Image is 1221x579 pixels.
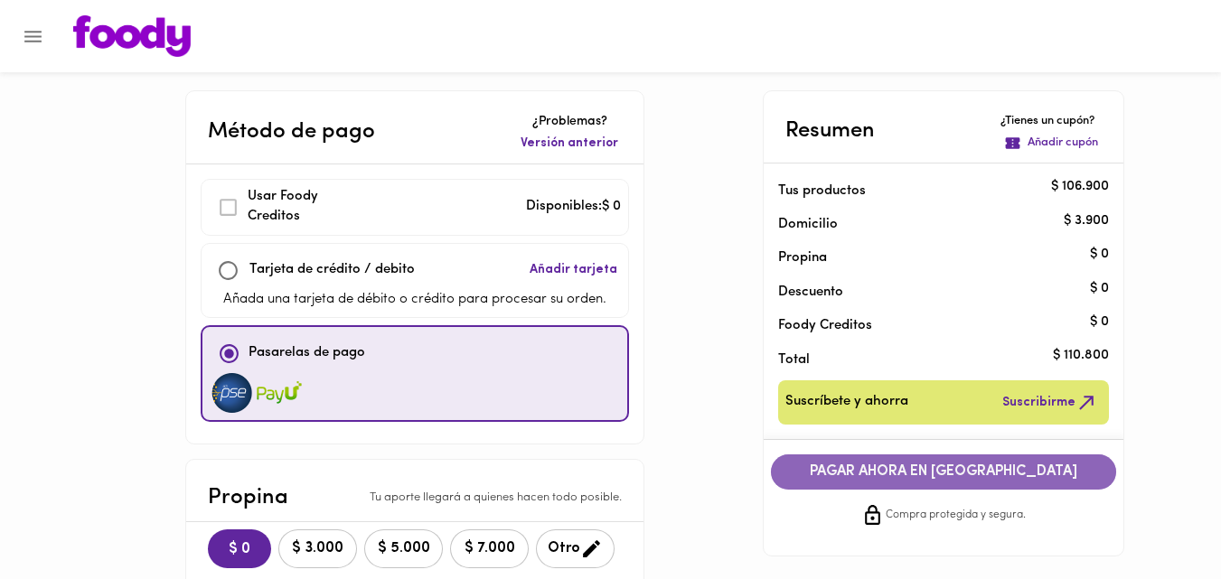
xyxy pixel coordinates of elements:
[517,131,622,156] button: Versión anterior
[208,116,375,148] p: Método de pago
[73,15,191,57] img: logo.png
[1051,178,1109,197] p: $ 106.900
[1000,131,1102,155] button: Añadir cupón
[778,316,1080,335] p: Foody Creditos
[1053,347,1109,366] p: $ 110.800
[462,540,517,557] span: $ 7.000
[1000,113,1102,130] p: ¿Tienes un cupón?
[521,135,618,153] span: Versión anterior
[530,261,617,279] span: Añadir tarjeta
[364,529,443,568] button: $ 5.000
[778,248,1080,267] p: Propina
[290,540,345,557] span: $ 3.000
[208,481,288,514] p: Propina
[548,537,603,560] span: Otro
[450,529,529,568] button: $ 7.000
[208,529,271,568] button: $ 0
[778,182,1080,201] p: Tus productos
[11,14,55,59] button: Menu
[249,343,365,364] p: Pasarelas de pago
[886,507,1026,525] span: Compra protegida y segura.
[257,373,302,413] img: visa
[778,283,843,302] p: Descuento
[785,391,908,414] span: Suscríbete y ahorra
[536,529,615,568] button: Otro
[526,197,621,218] p: Disponibles: $ 0
[785,115,875,147] p: Resumen
[222,541,257,558] span: $ 0
[1002,391,1098,414] span: Suscribirme
[1028,135,1098,152] p: Añadir cupón
[1064,211,1109,230] p: $ 3.900
[999,388,1102,417] button: Suscribirme
[1090,245,1109,264] p: $ 0
[210,373,255,413] img: visa
[1116,474,1203,561] iframe: Messagebird Livechat Widget
[778,215,838,234] p: Domicilio
[517,113,622,131] p: ¿Problemas?
[1090,279,1109,298] p: $ 0
[376,540,431,557] span: $ 5.000
[1090,313,1109,332] p: $ 0
[248,187,373,228] p: Usar Foody Creditos
[249,260,415,281] p: Tarjeta de crédito / debito
[771,454,1116,490] button: PAGAR AHORA EN [GEOGRAPHIC_DATA]
[778,350,1080,369] p: Total
[789,463,1098,481] span: PAGAR AHORA EN [GEOGRAPHIC_DATA]
[223,290,606,311] p: Añada una tarjeta de débito o crédito para procesar su orden.
[278,529,357,568] button: $ 3.000
[526,251,621,290] button: Añadir tarjeta
[370,490,622,507] p: Tu aporte llegará a quienes hacen todo posible.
